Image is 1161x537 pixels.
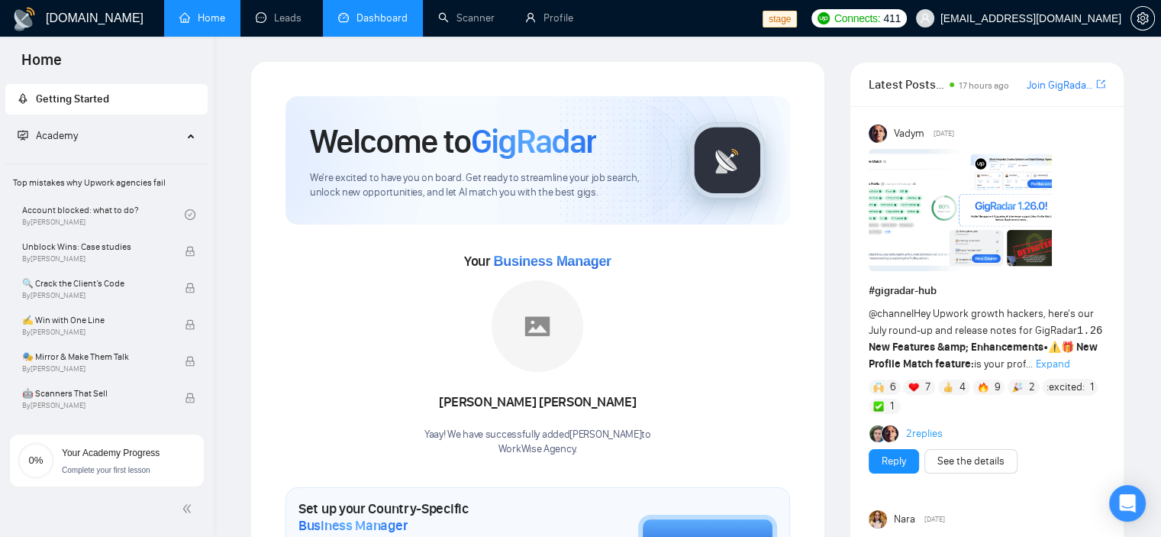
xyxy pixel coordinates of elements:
[185,393,195,403] span: lock
[424,390,651,416] div: [PERSON_NAME] [PERSON_NAME]
[185,283,195,293] span: lock
[464,253,611,270] span: Your
[1131,12,1154,24] span: setting
[310,121,596,162] h1: Welcome to
[1089,380,1093,395] span: 1
[1077,325,1103,337] code: 1.26
[1130,12,1155,24] a: setting
[1012,382,1023,393] img: 🎉
[179,11,225,24] a: homeHome
[869,307,1103,370] span: Hey Upwork growth hackers, here's our July round-up and release notes for GigRadar • is your prof...
[1130,6,1155,31] button: setting
[908,382,919,393] img: ❤️
[36,129,78,142] span: Academy
[22,312,169,328] span: ✍️ Win with One Line
[256,11,308,24] a: messageLeads
[22,328,169,337] span: By [PERSON_NAME]
[893,125,924,142] span: Vadym
[893,511,914,528] span: Nara
[185,246,195,257] span: lock
[182,501,197,516] span: double-left
[943,382,953,393] img: 👍
[18,455,54,465] span: 0%
[1061,341,1074,354] span: 🎁
[62,448,160,458] span: Your Academy Progress
[869,307,914,320] span: @channel
[338,11,408,24] a: dashboardDashboard
[1036,357,1070,370] span: Expand
[185,209,195,220] span: check-circle
[689,122,766,199] img: gigradar-logo.png
[5,84,208,115] li: Getting Started
[869,425,886,442] img: Alex B
[492,280,583,372] img: placeholder.png
[1096,77,1105,92] a: export
[185,356,195,367] span: lock
[905,426,942,442] a: 2replies
[1029,380,1035,395] span: 2
[525,11,573,24] a: userProfile
[185,319,195,330] span: lock
[924,513,945,526] span: [DATE]
[869,341,1043,354] strong: New Features &amp; Enhancements
[920,13,930,24] span: user
[424,442,651,457] p: WorkWise Agency .
[62,466,150,474] span: Complete your first lesson
[1096,78,1105,90] span: export
[959,80,1009,91] span: 17 hours ago
[924,449,1017,474] button: See the details
[937,453,1005,470] a: See the details
[763,11,797,27] span: stage
[869,510,887,529] img: Nara
[1048,341,1061,354] span: ⚠️
[869,75,945,94] span: Latest Posts from the GigRadar Community
[1027,77,1093,94] a: Join GigRadar Slack Community
[873,401,884,412] img: ✅
[18,129,78,142] span: Academy
[12,7,37,31] img: logo
[882,453,906,470] a: Reply
[1109,485,1146,522] div: Open Intercom Messenger
[493,254,611,269] span: Business Manager
[22,364,169,374] span: By [PERSON_NAME]
[298,500,562,534] h1: Set up your Country-Specific
[7,167,206,198] span: Top mistakes why Upwork agencies fail
[5,157,208,526] li: Academy Homepage
[22,291,169,300] span: By [PERSON_NAME]
[873,382,884,393] img: 🙌
[869,449,919,474] button: Reply
[22,239,169,254] span: Unblock Wins: Case studies
[818,12,830,24] img: upwork-logo.png
[1046,379,1084,396] span: :excited:
[310,171,665,200] span: We're excited to have you on board. Get ready to streamline your job search, unlock new opportuni...
[22,386,169,401] span: 🤖 Scanners That Sell
[22,254,169,264] span: By [PERSON_NAME]
[883,10,900,27] span: 411
[18,93,28,104] span: rocket
[869,149,1052,271] img: F09AC4U7ATU-image.png
[18,130,28,141] span: fund-projection-screen
[959,380,966,395] span: 4
[834,10,880,27] span: Connects:
[471,121,596,162] span: GigRadar
[890,399,894,414] span: 1
[36,92,109,105] span: Getting Started
[9,49,74,81] span: Home
[890,380,896,395] span: 6
[438,11,495,24] a: searchScanner
[924,380,930,395] span: 7
[994,380,1000,395] span: 9
[869,125,887,143] img: Vadym
[424,428,651,457] div: Yaay! We have successfully added [PERSON_NAME] to
[22,276,169,291] span: 🔍 Crack the Client’s Code
[298,517,408,534] span: Business Manager
[22,349,169,364] span: 🎭 Mirror & Make Them Talk
[978,382,988,393] img: 🔥
[22,401,169,410] span: By [PERSON_NAME]
[934,127,954,141] span: [DATE]
[22,198,185,231] a: Account blocked: what to do?By[PERSON_NAME]
[869,283,1105,299] h1: # gigradar-hub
